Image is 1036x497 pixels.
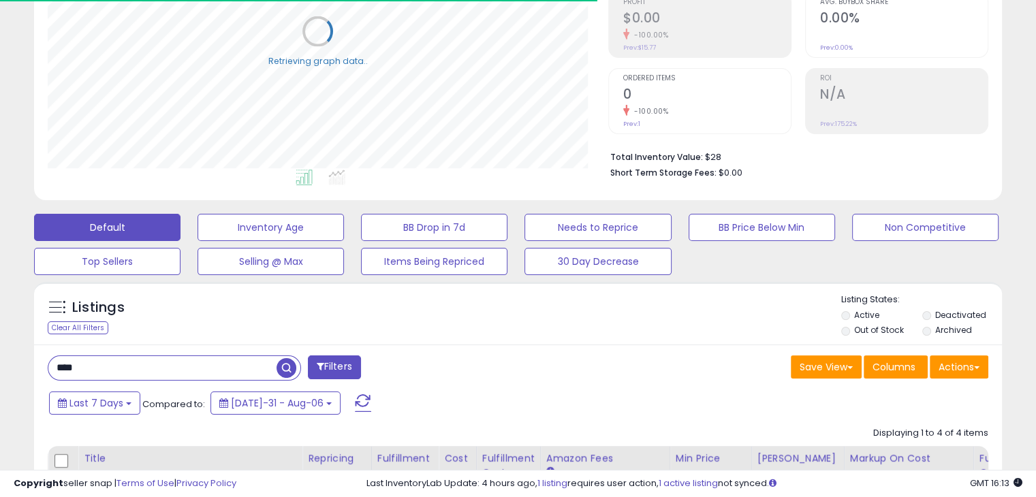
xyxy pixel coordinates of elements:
button: Top Sellers [34,248,180,275]
a: Terms of Use [116,477,174,490]
h2: N/A [820,86,988,105]
div: Cost [444,451,471,466]
strong: Copyright [14,477,63,490]
div: Fulfillment [377,451,433,466]
h2: $0.00 [623,10,791,29]
label: Deactivated [935,309,986,321]
button: Selling @ Max [198,248,344,275]
div: Title [84,451,296,466]
span: [DATE]-31 - Aug-06 [231,396,324,410]
p: Listing States: [841,293,1002,306]
button: Items Being Repriced [361,248,507,275]
span: Ordered Items [623,75,791,82]
div: Displaying 1 to 4 of 4 items [873,427,988,440]
button: Default [34,214,180,241]
small: -100.00% [629,30,668,40]
div: Amazon Fees [546,451,664,466]
div: Markup on Cost [850,451,968,466]
div: Last InventoryLab Update: 4 hours ago, requires user action, not synced. [366,477,1022,490]
span: Compared to: [142,398,205,411]
label: Archived [935,324,971,336]
span: $0.00 [719,166,742,179]
h2: 0 [623,86,791,105]
button: [DATE]-31 - Aug-06 [210,391,341,415]
label: Active [854,309,879,321]
div: Retrieving graph data.. [268,54,368,67]
button: BB Price Below Min [689,214,835,241]
div: [PERSON_NAME] [757,451,838,466]
span: 2025-08-14 16:13 GMT [970,477,1022,490]
small: Prev: 175.22% [820,120,857,128]
div: Clear All Filters [48,321,108,334]
small: Prev: 1 [623,120,640,128]
button: Last 7 Days [49,391,140,415]
li: $28 [610,148,978,164]
div: seller snap | | [14,477,236,490]
h2: 0.00% [820,10,988,29]
small: -100.00% [629,106,668,116]
button: Filters [308,355,361,379]
div: Repricing [308,451,366,466]
button: Non Competitive [852,214,999,241]
b: Total Inventory Value: [610,151,703,163]
a: 1 listing [537,477,567,490]
button: Actions [930,355,988,379]
h5: Listings [72,298,125,317]
button: Needs to Reprice [524,214,671,241]
button: 30 Day Decrease [524,248,671,275]
div: Fulfillment Cost [482,451,535,480]
small: Prev: $15.77 [623,44,656,52]
b: Short Term Storage Fees: [610,167,717,178]
span: ROI [820,75,988,82]
div: Min Price [676,451,746,466]
a: Privacy Policy [176,477,236,490]
button: Columns [864,355,928,379]
button: BB Drop in 7d [361,214,507,241]
span: Columns [873,360,915,374]
span: Last 7 Days [69,396,123,410]
button: Inventory Age [198,214,344,241]
label: Out of Stock [854,324,904,336]
a: 1 active listing [659,477,718,490]
div: Fulfillable Quantity [979,451,1026,480]
small: Prev: 0.00% [820,44,853,52]
button: Save View [791,355,862,379]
